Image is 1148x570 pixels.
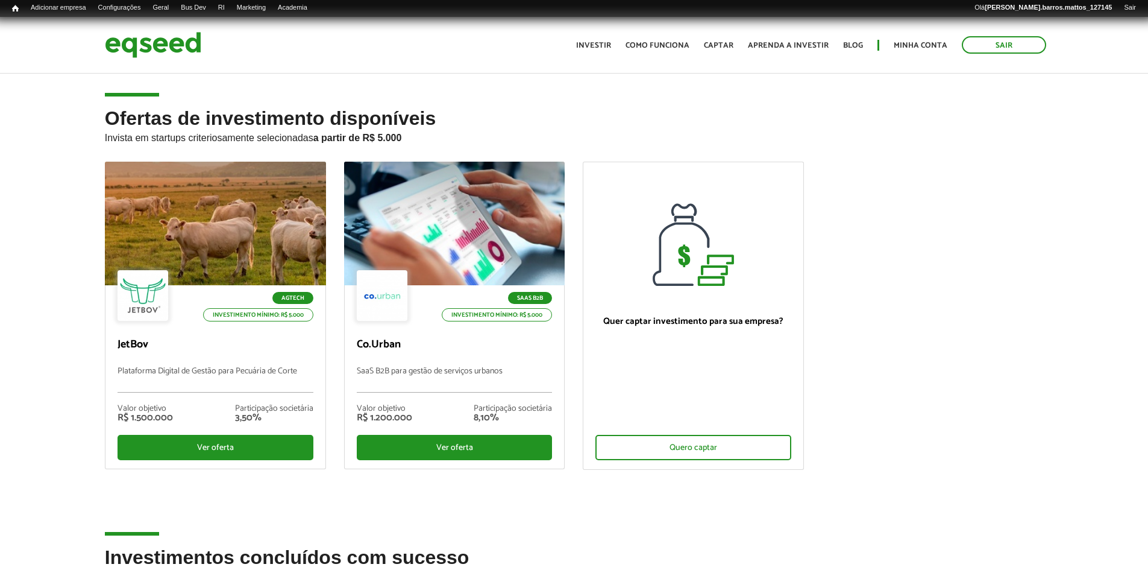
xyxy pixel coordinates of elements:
div: Quero captar [595,435,791,460]
a: Adicionar empresa [25,3,92,13]
a: Blog [843,42,863,49]
p: Quer captar investimento para sua empresa? [595,316,791,327]
a: Investir [576,42,611,49]
a: Configurações [92,3,147,13]
div: R$ 1.200.000 [357,413,412,423]
div: Valor objetivo [357,405,412,413]
a: Geral [146,3,175,13]
div: Participação societária [235,405,313,413]
p: SaaS B2B para gestão de serviços urbanos [357,367,553,393]
div: Ver oferta [118,435,313,460]
div: R$ 1.500.000 [118,413,173,423]
p: JetBov [118,338,313,352]
a: Marketing [231,3,272,13]
p: Plataforma Digital de Gestão para Pecuária de Corte [118,367,313,393]
p: Agtech [272,292,313,304]
a: Olá[PERSON_NAME].barros.mattos_127145 [968,3,1118,13]
div: Ver oferta [357,435,553,460]
div: Participação societária [474,405,552,413]
a: Sair [962,36,1046,54]
strong: a partir de R$ 5.000 [313,133,402,143]
strong: [PERSON_NAME].barros.mattos_127145 [985,4,1112,11]
p: Co.Urban [357,338,553,352]
a: Minha conta [894,42,947,49]
img: EqSeed [105,29,201,61]
p: Investimento mínimo: R$ 5.000 [203,308,313,321]
a: Captar [704,42,733,49]
a: Bus Dev [175,3,212,13]
a: Aprenda a investir [748,42,829,49]
span: Início [12,4,19,13]
a: RI [212,3,231,13]
div: 8,10% [474,413,552,423]
a: SaaS B2B Investimento mínimo: R$ 5.000 Co.Urban SaaS B2B para gestão de serviços urbanos Valor ob... [344,162,565,469]
div: Valor objetivo [118,405,173,413]
a: Quer captar investimento para sua empresa? Quero captar [583,162,804,470]
p: SaaS B2B [508,292,552,304]
p: Invista em startups criteriosamente selecionadas [105,129,1044,144]
a: Academia [272,3,313,13]
a: Início [6,3,25,14]
div: 3,50% [235,413,313,423]
h2: Ofertas de investimento disponíveis [105,108,1044,162]
a: Como funciona [626,42,689,49]
p: Investimento mínimo: R$ 5.000 [442,308,552,321]
a: Agtech Investimento mínimo: R$ 5.000 JetBov Plataforma Digital de Gestão para Pecuária de Corte V... [105,162,326,469]
a: Sair [1118,3,1142,13]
